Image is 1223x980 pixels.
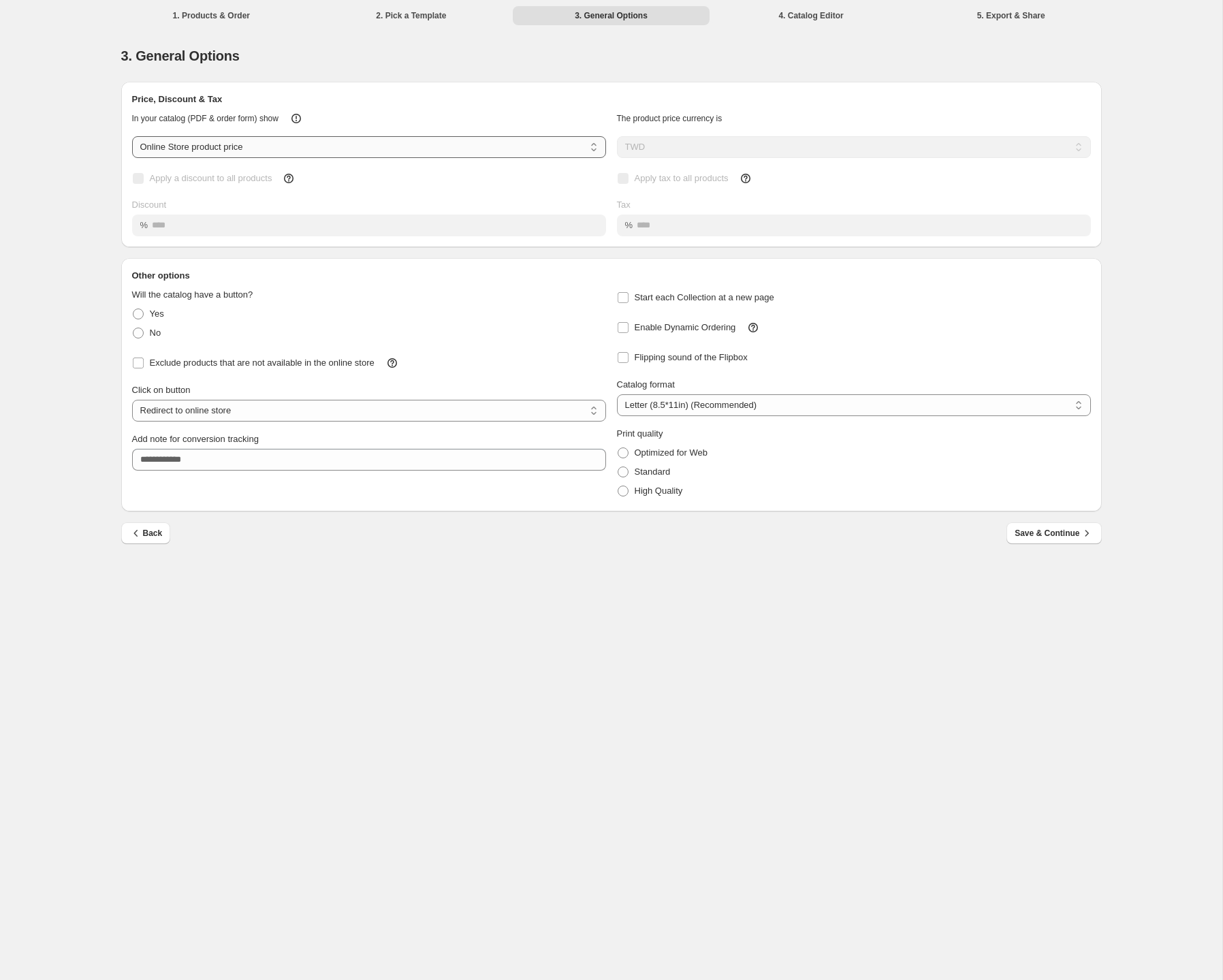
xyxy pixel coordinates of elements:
[132,269,1091,283] h2: Other options
[121,48,240,63] span: 3. General Options
[129,526,163,540] span: Back
[132,200,167,210] span: Discount
[132,289,253,300] span: Will the catalog have a button?
[150,328,161,338] span: No
[1006,522,1101,544] button: Save & Continue
[121,522,171,544] button: Back
[635,447,708,458] span: Optimized for Web
[140,220,148,230] span: %
[132,434,259,444] span: Add note for conversion tracking
[617,379,675,390] span: Catalog format
[617,428,663,439] span: Print quality
[132,385,191,395] span: Click on button
[132,114,279,123] span: In your catalog (PDF & order form) show
[617,200,631,210] span: Tax
[150,309,164,319] span: Yes
[635,352,748,362] span: Flipping sound of the Flipbox
[625,220,633,230] span: %
[1015,526,1093,540] span: Save & Continue
[635,173,729,183] span: Apply tax to all products
[635,467,671,477] span: Standard
[150,173,272,183] span: Apply a discount to all products
[150,358,375,368] span: Exclude products that are not available in the online store
[617,114,722,123] span: The product price currency is
[132,93,1091,106] h2: Price, Discount & Tax
[635,292,774,302] span: Start each Collection at a new page
[635,322,736,332] span: Enable Dynamic Ordering
[635,486,683,496] span: High Quality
